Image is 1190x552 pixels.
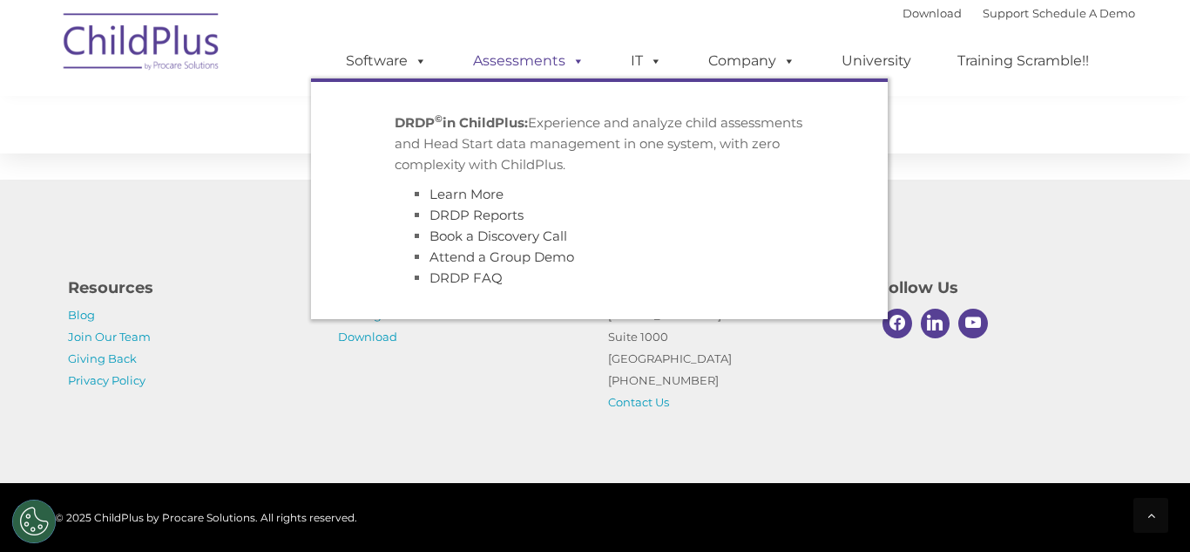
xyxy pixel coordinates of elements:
[954,304,992,343] a: Youtube
[12,500,56,543] button: Cookies Settings
[983,6,1029,20] a: Support
[68,351,137,365] a: Giving Back
[68,276,312,300] h4: Resources
[55,1,229,88] img: ChildPlus by Procare Solutions
[55,511,357,524] span: © 2025 ChildPlus by Procare Solutions. All rights reserved.
[338,330,397,344] a: Download
[878,304,916,343] a: Facebook
[916,304,955,343] a: Linkedin
[328,44,444,78] a: Software
[456,44,602,78] a: Assessments
[429,186,504,202] a: Learn More
[68,373,145,387] a: Privacy Policy
[395,112,804,175] p: Experience and analyze child assessments and Head Start data management in one system, with zero ...
[429,269,503,286] a: DRDP FAQ
[1103,468,1190,552] iframe: Chat Widget
[1032,6,1135,20] a: Schedule A Demo
[68,330,151,344] a: Join Our Team
[824,44,929,78] a: University
[903,6,1135,20] font: |
[429,249,574,265] a: Attend a Group Demo
[903,6,962,20] a: Download
[68,308,95,322] a: Blog
[429,228,567,244] a: Book a Discovery Call
[608,395,669,409] a: Contact Us
[608,304,852,413] p: [STREET_ADDRESS] Suite 1000 [GEOGRAPHIC_DATA] [PHONE_NUMBER]
[395,114,528,131] strong: DRDP in ChildPlus:
[940,44,1106,78] a: Training Scramble!!
[435,112,443,125] sup: ©
[691,44,813,78] a: Company
[429,207,524,223] a: DRDP Reports
[613,44,680,78] a: IT
[878,276,1122,300] h4: Follow Us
